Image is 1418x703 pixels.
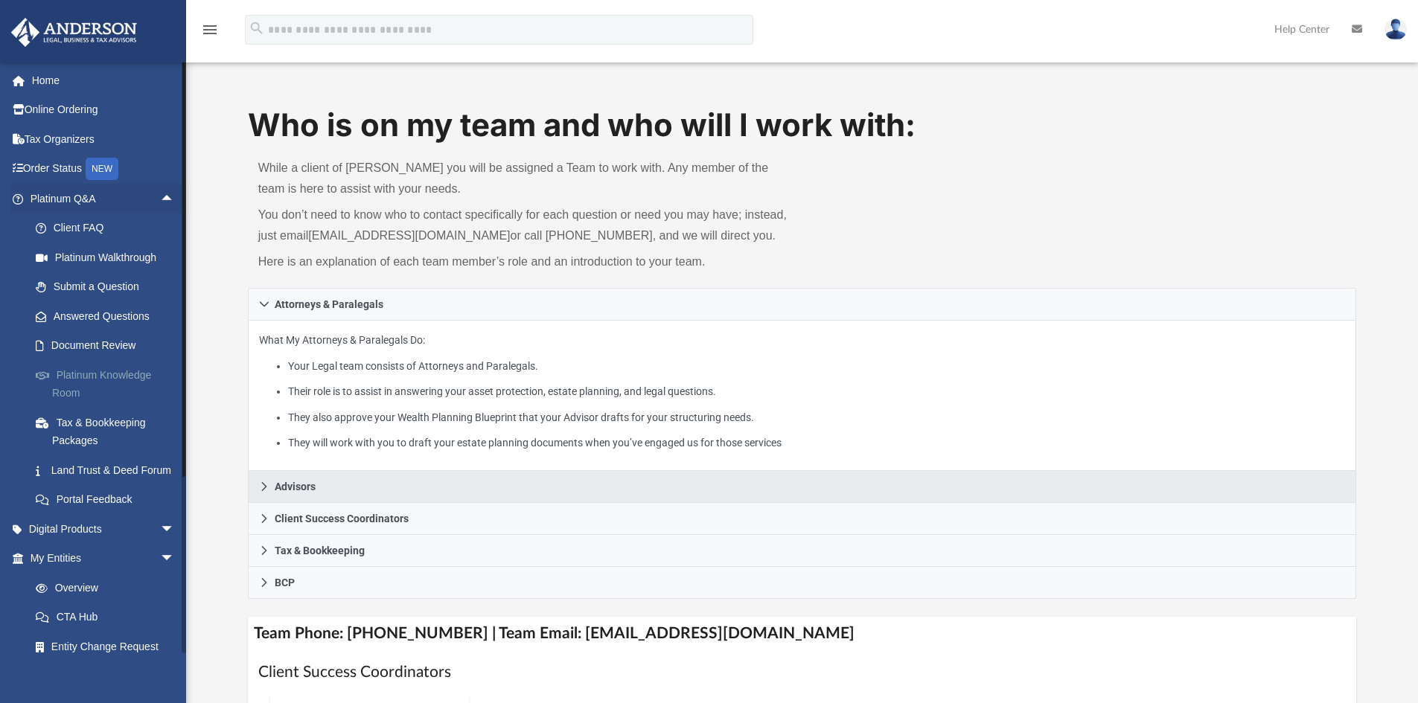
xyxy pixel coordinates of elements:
a: Attorneys & Paralegals [248,288,1357,321]
a: Client Success Coordinators [248,503,1357,535]
a: Home [10,65,197,95]
a: BCP [248,567,1357,599]
li: Your Legal team consists of Attorneys and Paralegals. [288,357,1345,376]
img: User Pic [1385,19,1407,40]
a: Client FAQ [21,214,197,243]
a: Land Trust & Deed Forum [21,455,197,485]
li: They will work with you to draft your estate planning documents when you’ve engaged us for those ... [288,434,1345,452]
a: Document Review [21,331,197,361]
a: CTA Hub [21,603,197,632]
p: You don’t need to know who to contact specifically for each question or need you may have; instea... [258,205,792,246]
h1: Client Success Coordinators [258,661,1347,683]
a: Online Ordering [10,95,197,125]
p: What My Attorneys & Paralegals Do: [259,331,1346,452]
span: BCP [275,577,295,588]
div: NEW [86,158,118,180]
a: Submit a Question [21,272,197,302]
a: Digital Productsarrow_drop_down [10,514,197,544]
img: Anderson Advisors Platinum Portal [7,18,141,47]
h4: Team Phone: [PHONE_NUMBER] | Team Email: [EMAIL_ADDRESS][DOMAIN_NAME] [248,617,1357,650]
a: Tax & Bookkeeping [248,535,1357,567]
span: Tax & Bookkeeping [275,545,365,556]
div: Attorneys & Paralegals [248,321,1357,472]
a: Platinum Walkthrough [21,243,197,272]
h1: Who is on my team and who will I work with: [248,103,1357,147]
a: Order StatusNEW [10,154,197,184]
span: arrow_drop_down [160,514,190,545]
a: Advisors [248,471,1357,503]
a: Answered Questions [21,301,197,331]
span: arrow_drop_up [160,184,190,214]
i: menu [201,21,219,39]
a: Overview [21,573,197,603]
span: Advisors [275,481,316,492]
a: Entity Change Request [21,632,197,661]
a: Platinum Knowledge Room [21,360,197,408]
p: While a client of [PERSON_NAME] you will be assigned a Team to work with. Any member of the team ... [258,158,792,199]
i: search [249,20,265,36]
a: Tax Organizers [10,124,197,154]
a: menu [201,28,219,39]
li: Their role is to assist in answering your asset protection, estate planning, and legal questions. [288,382,1345,401]
a: My Entitiesarrow_drop_down [10,544,197,574]
a: Platinum Q&Aarrow_drop_up [10,184,197,214]
span: Attorneys & Paralegals [275,299,383,309]
span: arrow_drop_down [160,544,190,574]
a: [EMAIL_ADDRESS][DOMAIN_NAME] [308,229,510,242]
a: Tax & Bookkeeping Packages [21,408,197,455]
li: They also approve your Wealth Planning Blueprint that your Advisor drafts for your structuring ne... [288,408,1345,427]
p: Here is an explanation of each team member’s role and an introduction to your team. [258,251,792,272]
span: Client Success Coordinators [275,513,409,524]
a: Portal Feedback [21,485,197,515]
